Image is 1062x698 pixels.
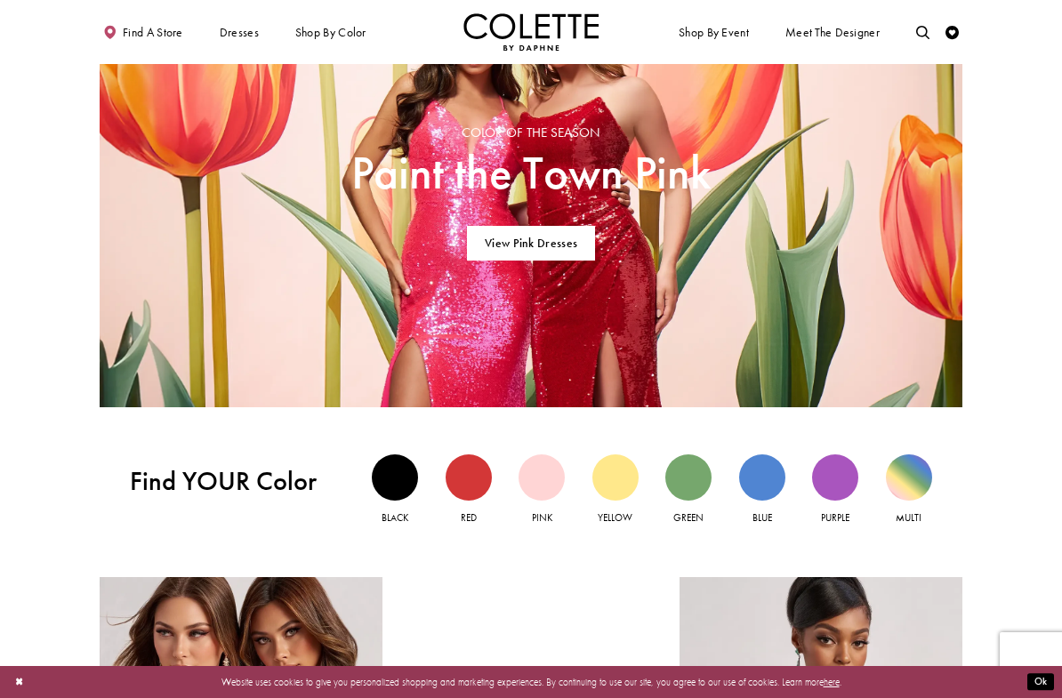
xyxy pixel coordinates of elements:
[220,26,259,39] span: Dresses
[821,511,849,524] span: Purple
[886,454,932,501] div: Multi view
[372,454,418,526] a: Black view Black
[295,26,366,39] span: Shop by color
[592,454,639,526] a: Yellow view Yellow
[896,511,921,524] span: Multi
[372,454,418,501] div: Black view
[446,454,492,526] a: Red view Red
[739,454,785,501] div: Blue view
[782,13,883,51] a: Meet the designer
[519,454,565,526] a: Pink view Pink
[100,13,186,51] a: Find a store
[532,511,552,524] span: Pink
[739,454,785,526] a: Blue view Blue
[446,454,492,501] div: Red view
[598,511,632,524] span: Yellow
[942,13,962,51] a: Check Wishlist
[130,466,342,497] span: Find YOUR Color
[519,454,565,501] div: Pink view
[673,511,704,524] span: Green
[1027,674,1054,691] button: Submit Dialog
[351,147,711,198] span: Paint the Town Pink
[665,454,712,526] a: Green view Green
[752,511,772,524] span: Blue
[824,676,840,688] a: here
[913,13,933,51] a: Toggle search
[665,454,712,501] div: Green view
[812,454,858,526] a: Purple view Purple
[292,13,369,51] span: Shop by color
[97,673,965,691] p: Website uses cookies to give you personalized shopping and marketing experiences. By continuing t...
[382,511,408,524] span: Black
[461,511,477,524] span: Red
[675,13,752,51] span: Shop By Event
[8,670,30,694] button: Close Dialog
[886,454,932,526] a: Multi view Multi
[463,13,599,51] a: Visit Home Page
[785,26,880,39] span: Meet the designer
[679,26,749,39] span: Shop By Event
[592,454,639,501] div: Yellow view
[351,125,711,140] span: Color of the Season
[812,454,858,501] div: Purple view
[467,226,596,261] a: View Pink Dresses
[216,13,262,51] span: Dresses
[123,26,183,39] span: Find a store
[463,13,599,51] img: Colette by Daphne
